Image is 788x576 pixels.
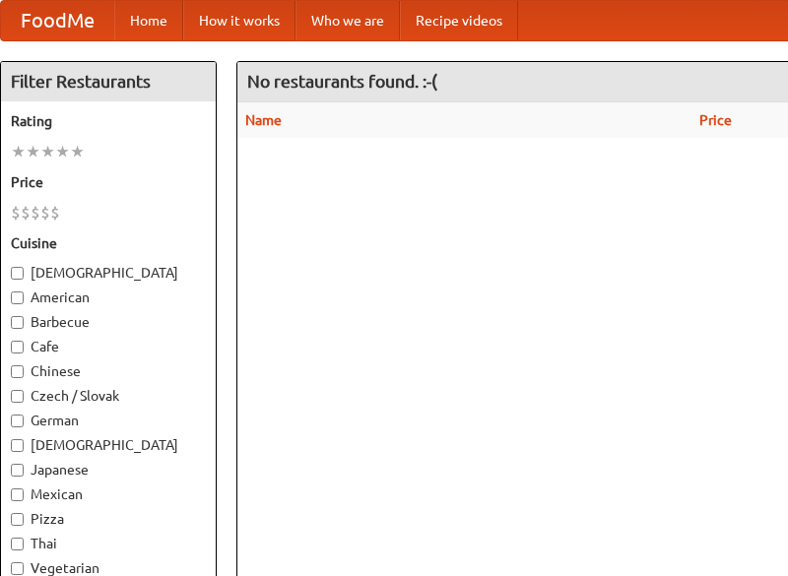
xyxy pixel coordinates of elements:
a: Name [245,112,282,128]
a: Home [114,1,183,40]
label: American [11,288,206,307]
input: Chinese [11,365,24,378]
li: $ [40,202,50,224]
label: Chinese [11,361,206,381]
ng-pluralize: No restaurants found. :-( [247,72,437,91]
label: Thai [11,534,206,553]
label: Cafe [11,337,206,356]
input: Cafe [11,341,24,353]
input: Mexican [11,488,24,501]
input: German [11,415,24,427]
input: American [11,291,24,304]
label: Czech / Slovak [11,386,206,406]
input: [DEMOGRAPHIC_DATA] [11,439,24,452]
a: Who we are [295,1,400,40]
li: ★ [11,141,26,162]
label: German [11,411,206,430]
h5: Price [11,172,206,192]
li: ★ [55,141,70,162]
li: $ [21,202,31,224]
label: Barbecue [11,312,206,332]
li: ★ [40,141,55,162]
label: Mexican [11,484,206,504]
li: ★ [70,141,85,162]
li: $ [31,202,40,224]
li: $ [50,202,60,224]
input: Pizza [11,513,24,526]
input: Barbecue [11,316,24,329]
a: Price [699,112,732,128]
a: Recipe videos [400,1,518,40]
li: $ [11,202,21,224]
input: Vegetarian [11,562,24,575]
li: ★ [26,141,40,162]
h5: Rating [11,111,206,131]
input: [DEMOGRAPHIC_DATA] [11,267,24,280]
a: FoodMe [1,1,114,40]
label: [DEMOGRAPHIC_DATA] [11,435,206,455]
a: How it works [183,1,295,40]
label: Japanese [11,460,206,480]
input: Czech / Slovak [11,390,24,403]
h5: Cuisine [11,233,206,253]
label: [DEMOGRAPHIC_DATA] [11,263,206,283]
h4: Filter Restaurants [1,62,216,101]
input: Japanese [11,464,24,477]
input: Thai [11,538,24,550]
label: Pizza [11,509,206,529]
